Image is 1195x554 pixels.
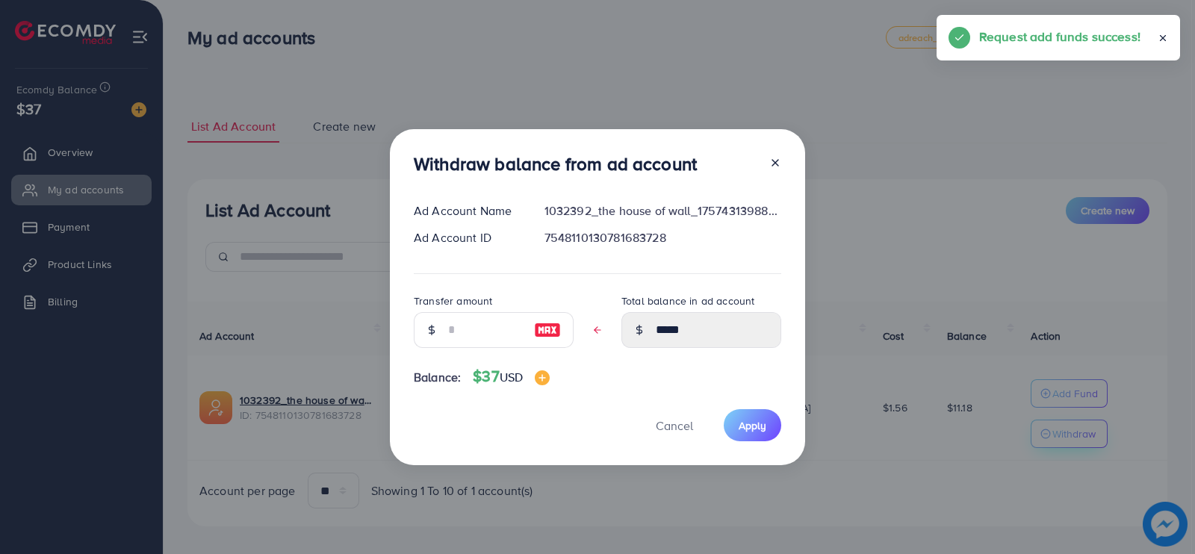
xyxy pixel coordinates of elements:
[414,293,492,308] label: Transfer amount
[739,418,766,433] span: Apply
[621,293,754,308] label: Total balance in ad account
[402,229,533,246] div: Ad Account ID
[414,153,697,175] h3: Withdraw balance from ad account
[500,369,523,385] span: USD
[724,409,781,441] button: Apply
[534,321,561,339] img: image
[535,370,550,385] img: image
[473,367,550,386] h4: $37
[637,409,712,441] button: Cancel
[979,27,1140,46] h5: Request add funds success!
[402,202,533,220] div: Ad Account Name
[414,369,461,386] span: Balance:
[533,229,793,246] div: 7548110130781683728
[656,417,693,434] span: Cancel
[533,202,793,220] div: 1032392_the house of wall_1757431398893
